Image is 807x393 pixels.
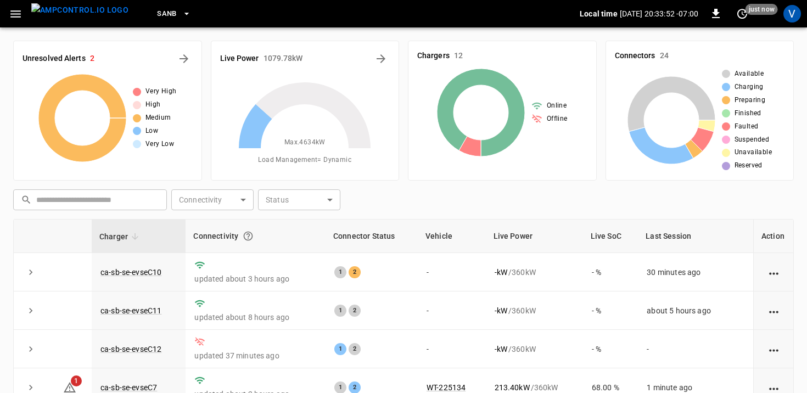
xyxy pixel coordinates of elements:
div: 1 [334,266,346,278]
div: profile-icon [783,5,801,23]
div: / 360 kW [495,267,574,278]
p: - kW [495,267,507,278]
span: Faulted [735,121,759,132]
h6: 12 [454,50,463,62]
h6: Unresolved Alerts [23,53,86,65]
span: SanB [157,8,177,20]
span: Preparing [735,95,766,106]
span: Offline [547,114,568,125]
div: 1 [334,343,346,355]
span: Low [145,126,158,137]
div: 1 [334,305,346,317]
span: Charging [735,82,764,93]
a: ca-sb-se-evseC7 [100,383,157,392]
button: set refresh interval [733,5,751,23]
div: action cell options [767,344,781,355]
button: expand row [23,341,39,357]
span: Online [547,100,567,111]
td: - [418,330,486,368]
h6: Connectors [615,50,655,62]
span: Medium [145,113,171,123]
button: SanB [153,3,195,25]
h6: 1079.78 kW [264,53,303,65]
p: - kW [495,305,507,316]
img: ampcontrol.io logo [31,3,128,17]
div: / 360 kW [495,382,574,393]
th: Vehicle [418,220,486,253]
p: Local time [580,8,618,19]
span: Load Management = Dynamic [258,155,351,166]
td: - [418,253,486,291]
th: Connector Status [326,220,418,253]
div: Connectivity [193,226,318,246]
div: action cell options [767,267,781,278]
p: [DATE] 20:33:52 -07:00 [620,8,698,19]
span: Very Low [145,139,174,150]
button: Connection between the charger and our software. [238,226,258,246]
span: Unavailable [735,147,772,158]
span: High [145,99,161,110]
span: Charger [99,230,142,243]
a: ca-sb-se-evseC10 [100,268,161,277]
button: expand row [23,302,39,319]
h6: 24 [660,50,669,62]
span: 1 [71,375,82,386]
div: / 360 kW [495,305,574,316]
div: 2 [349,266,361,278]
span: Finished [735,108,761,119]
span: Suspended [735,134,770,145]
td: - [638,330,753,368]
button: Energy Overview [372,50,390,68]
th: Action [753,220,793,253]
h6: Live Power [220,53,259,65]
h6: 2 [90,53,94,65]
p: updated about 3 hours ago [194,273,317,284]
p: - kW [495,344,507,355]
button: All Alerts [175,50,193,68]
span: Max. 4634 kW [284,137,326,148]
p: updated about 8 hours ago [194,312,317,323]
td: - % [583,291,638,330]
td: 30 minutes ago [638,253,753,291]
a: ca-sb-se-evseC12 [100,345,161,353]
p: updated 37 minutes ago [194,350,317,361]
td: about 5 hours ago [638,291,753,330]
div: / 360 kW [495,344,574,355]
td: - [418,291,486,330]
button: expand row [23,264,39,280]
div: action cell options [767,305,781,316]
span: Very High [145,86,177,97]
div: action cell options [767,382,781,393]
div: 2 [349,305,361,317]
td: - % [583,330,638,368]
div: 2 [349,343,361,355]
td: - % [583,253,638,291]
p: 213.40 kW [495,382,530,393]
span: Available [735,69,764,80]
th: Live Power [486,220,583,253]
span: just now [746,4,778,15]
a: ca-sb-se-evseC11 [100,306,161,315]
a: WT-225134 [427,383,466,392]
span: Reserved [735,160,763,171]
h6: Chargers [417,50,450,62]
th: Live SoC [583,220,638,253]
th: Last Session [638,220,753,253]
a: 1 [63,383,76,391]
